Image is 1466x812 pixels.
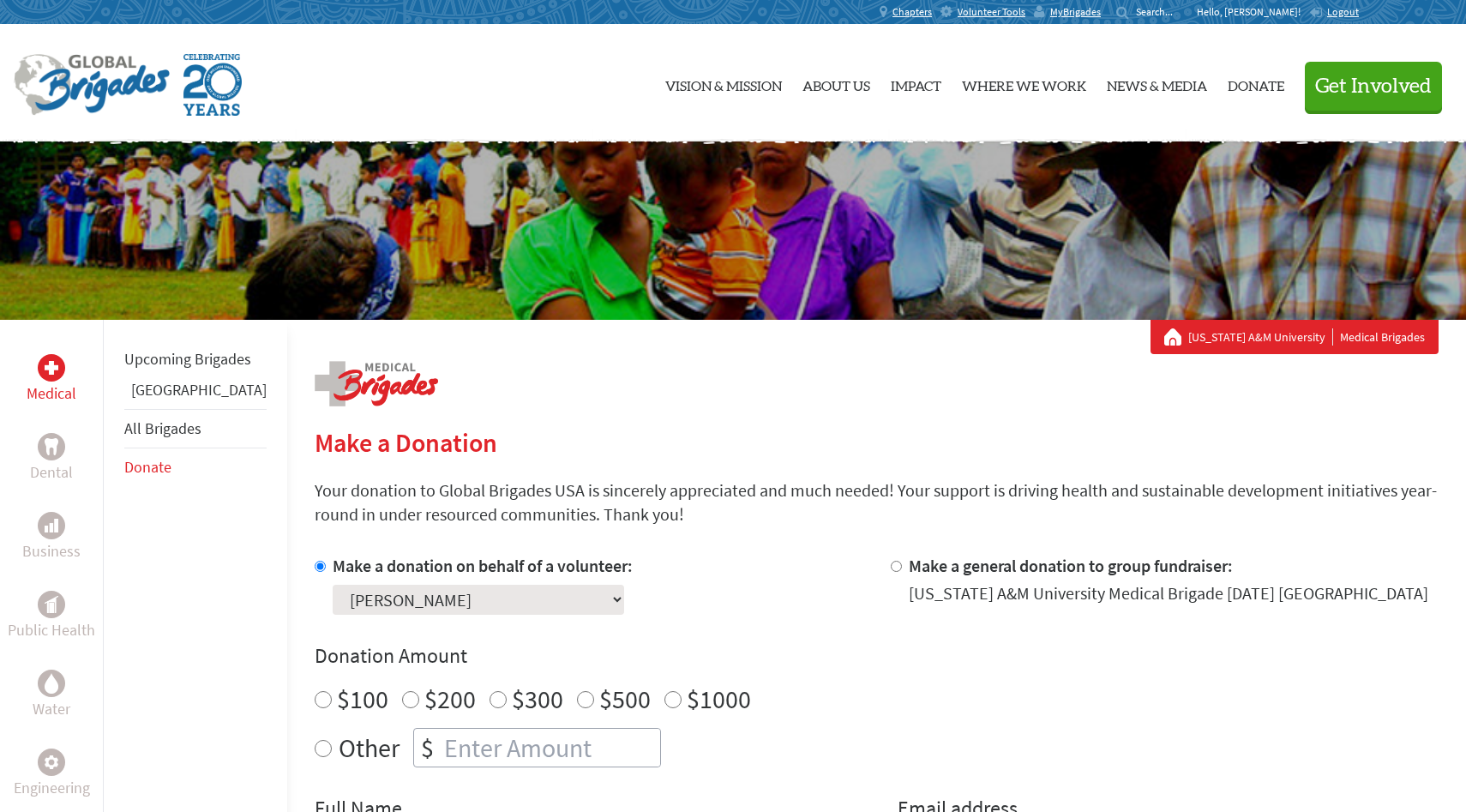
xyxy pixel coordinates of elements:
[891,39,941,128] a: Impact
[14,749,90,800] a: EngineeringEngineering
[124,340,267,378] li: Upcoming Brigades
[1136,5,1185,18] input: Search...
[30,433,73,484] a: DentalDental
[8,618,95,642] p: Public Health
[27,354,76,406] a: MedicalMedical
[45,673,58,693] img: Water
[131,380,267,400] a: [GEOGRAPHIC_DATA]
[1305,62,1442,111] button: Get Involved
[1228,39,1284,128] a: Donate
[45,755,58,769] img: Engineering
[33,670,70,721] a: WaterWater
[124,349,251,369] a: Upcoming Brigades
[38,670,65,697] div: Water
[183,54,242,116] img: Global Brigades Celebrating 20 Years
[1050,5,1101,19] span: MyBrigades
[687,683,751,715] label: $1000
[315,642,1439,670] h4: Donation Amount
[27,382,76,406] p: Medical
[1327,5,1359,18] span: Logout
[38,512,65,539] div: Business
[33,697,70,721] p: Water
[333,555,633,576] label: Make a donation on behalf of a volunteer:
[38,591,65,618] div: Public Health
[38,354,65,382] div: Medical
[45,596,58,613] img: Public Health
[1107,39,1207,128] a: News & Media
[802,39,870,128] a: About Us
[22,539,81,563] p: Business
[337,683,388,715] label: $100
[665,39,782,128] a: Vision & Mission
[1315,76,1432,97] span: Get Involved
[892,5,932,19] span: Chapters
[124,409,267,448] li: All Brigades
[599,683,651,715] label: $500
[1197,5,1309,19] p: Hello, [PERSON_NAME]!
[14,54,170,116] img: Global Brigades Logo
[22,512,81,563] a: BusinessBusiness
[958,5,1025,19] span: Volunteer Tools
[414,729,441,767] div: $
[1309,5,1359,19] a: Logout
[45,519,58,532] img: Business
[38,433,65,460] div: Dental
[424,683,476,715] label: $200
[315,361,438,406] img: logo-medical.png
[124,378,267,409] li: Panama
[45,361,58,375] img: Medical
[30,460,73,484] p: Dental
[14,776,90,800] p: Engineering
[909,555,1233,576] label: Make a general donation to group fundraiser:
[909,581,1428,605] div: [US_STATE] A&M University Medical Brigade [DATE] [GEOGRAPHIC_DATA]
[1188,328,1333,346] a: [US_STATE] A&M University
[124,457,171,477] a: Donate
[339,728,400,767] label: Other
[8,591,95,642] a: Public HealthPublic Health
[315,427,1439,458] h2: Make a Donation
[315,478,1439,526] p: Your donation to Global Brigades USA is sincerely appreciated and much needed! Your support is dr...
[1164,328,1425,346] div: Medical Brigades
[962,39,1086,128] a: Where We Work
[38,749,65,776] div: Engineering
[124,418,201,438] a: All Brigades
[45,438,58,454] img: Dental
[512,683,563,715] label: $300
[441,729,660,767] input: Enter Amount
[124,448,267,486] li: Donate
